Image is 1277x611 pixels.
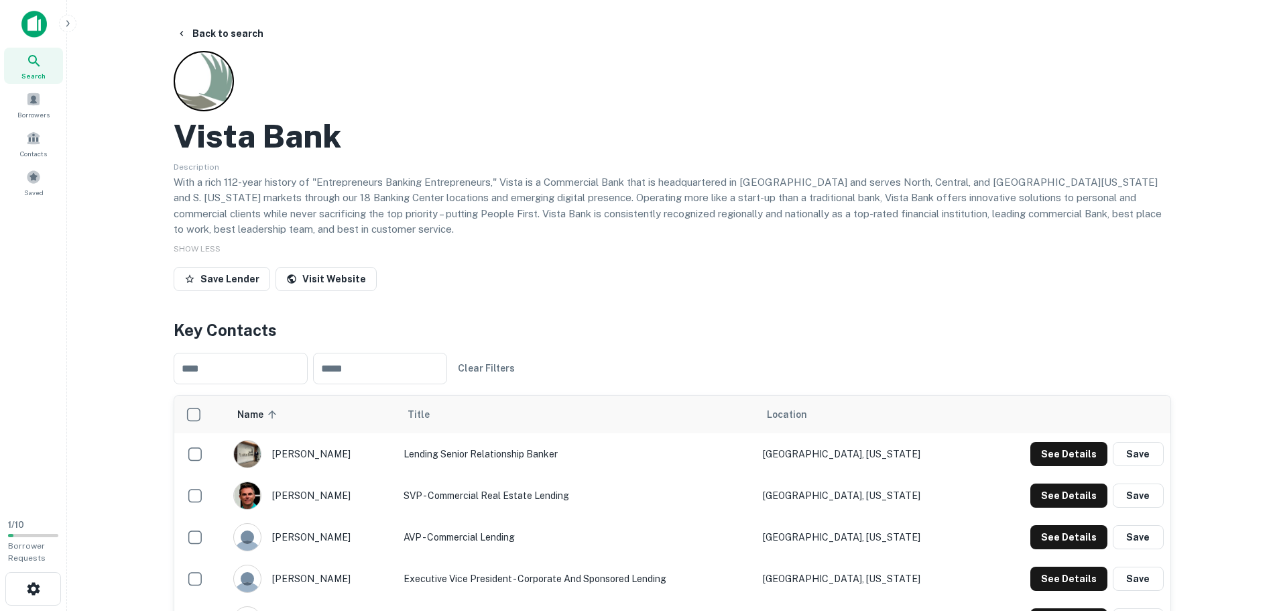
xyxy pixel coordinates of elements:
td: AVP - Commercial Lending [397,516,757,558]
div: [PERSON_NAME] [233,565,390,593]
a: Visit Website [276,267,377,291]
button: Save [1113,567,1164,591]
span: Description [174,162,219,172]
span: Search [21,70,46,81]
img: 1723153744762 [234,441,261,467]
a: Borrowers [4,87,63,123]
img: 9c8pery4andzj6ohjkjp54ma2 [234,565,261,592]
span: Name [237,406,281,423]
a: Saved [4,164,63,201]
img: 9c8pery4andzj6ohjkjp54ma2 [234,524,261,551]
td: SVP - Commercial Real Estate Lending [397,475,757,516]
p: With a rich 112-year history of "Entrepreneurs Banking Entrepreneurs," Vista is a Commercial Bank... [174,174,1171,237]
span: Contacts [20,148,47,159]
th: Name [227,396,397,433]
div: [PERSON_NAME] [233,440,390,468]
button: See Details [1030,525,1107,549]
button: Clear Filters [452,356,520,380]
img: 1698350417529 [234,482,261,509]
td: [GEOGRAPHIC_DATA], [US_STATE] [756,433,979,475]
div: [PERSON_NAME] [233,523,390,551]
td: Executive Vice President - Corporate and Sponsored Lending [397,558,757,600]
td: [GEOGRAPHIC_DATA], [US_STATE] [756,558,979,600]
button: See Details [1030,484,1107,508]
button: Back to search [171,21,269,46]
button: Save Lender [174,267,270,291]
button: See Details [1030,442,1107,466]
span: Borrower Requests [8,541,46,563]
td: [GEOGRAPHIC_DATA], [US_STATE] [756,516,979,558]
th: Title [397,396,757,433]
th: Location [756,396,979,433]
img: capitalize-icon.png [21,11,47,38]
button: Save [1113,525,1164,549]
h2: Vista Bank [174,117,341,156]
span: Borrowers [17,109,50,120]
a: Contacts [4,125,63,162]
span: SHOW LESS [174,244,221,254]
span: Location [767,406,807,423]
span: 1 / 10 [8,520,24,530]
span: Title [408,406,447,423]
iframe: Chat Widget [1210,504,1277,568]
span: Saved [24,187,44,198]
td: Lending senior relationship banker [397,433,757,475]
a: Search [4,48,63,84]
button: See Details [1030,567,1107,591]
h4: Key Contacts [174,318,1171,342]
button: Save [1113,442,1164,466]
button: Save [1113,484,1164,508]
div: [PERSON_NAME] [233,482,390,510]
td: [GEOGRAPHIC_DATA], [US_STATE] [756,475,979,516]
